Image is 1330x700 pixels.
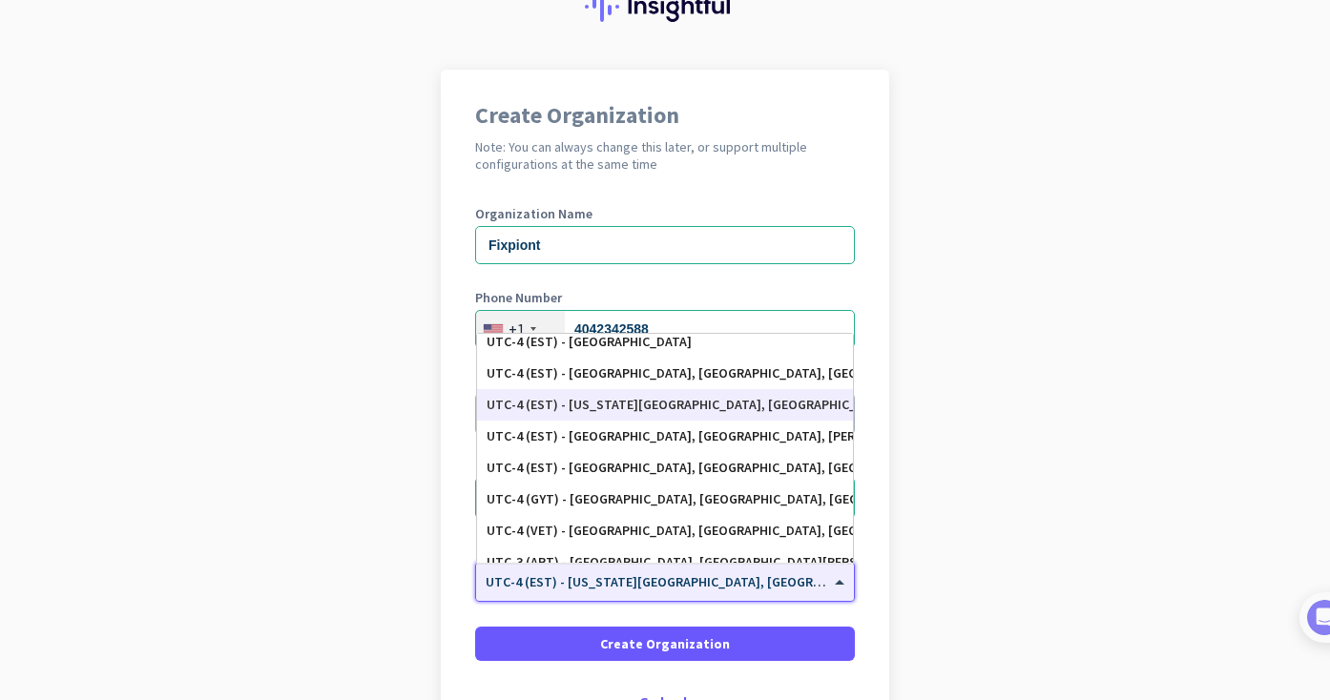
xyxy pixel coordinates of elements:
[487,523,843,539] div: UTC-4 (VET) - [GEOGRAPHIC_DATA], [GEOGRAPHIC_DATA], [GEOGRAPHIC_DATA], [GEOGRAPHIC_DATA]
[477,334,853,563] div: Options List
[475,226,855,264] input: What is the name of your organization?
[475,104,855,127] h1: Create Organization
[475,207,855,220] label: Organization Name
[475,138,855,173] h2: Note: You can always change this later, or support multiple configurations at the same time
[487,365,843,381] div: UTC-4 (EST) - [GEOGRAPHIC_DATA], [GEOGRAPHIC_DATA], [GEOGRAPHIC_DATA], [GEOGRAPHIC_DATA]
[475,459,855,472] label: Organization Size (Optional)
[487,334,843,350] div: UTC-4 (EST) - [GEOGRAPHIC_DATA]
[487,460,843,476] div: UTC-4 (EST) - [GEOGRAPHIC_DATA], [GEOGRAPHIC_DATA], [GEOGRAPHIC_DATA], [GEOGRAPHIC_DATA]
[487,491,843,507] div: UTC-4 (GYT) - [GEOGRAPHIC_DATA], [GEOGRAPHIC_DATA], [GEOGRAPHIC_DATA]
[487,428,843,444] div: UTC-4 (EST) - [GEOGRAPHIC_DATA], [GEOGRAPHIC_DATA], [PERSON_NAME] 73, Port-de-Paix
[475,291,855,304] label: Phone Number
[487,397,843,413] div: UTC-4 (EST) - [US_STATE][GEOGRAPHIC_DATA], [GEOGRAPHIC_DATA], [GEOGRAPHIC_DATA], [GEOGRAPHIC_DATA]
[509,319,525,339] div: +1
[475,375,614,388] label: Organization language
[475,310,855,348] input: 201-555-0123
[475,627,855,661] button: Create Organization
[475,543,855,556] label: Organization Time Zone
[487,554,843,570] div: UTC-3 (ART) - [GEOGRAPHIC_DATA], [GEOGRAPHIC_DATA][PERSON_NAME][GEOGRAPHIC_DATA], [GEOGRAPHIC_DATA]
[600,634,730,653] span: Create Organization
